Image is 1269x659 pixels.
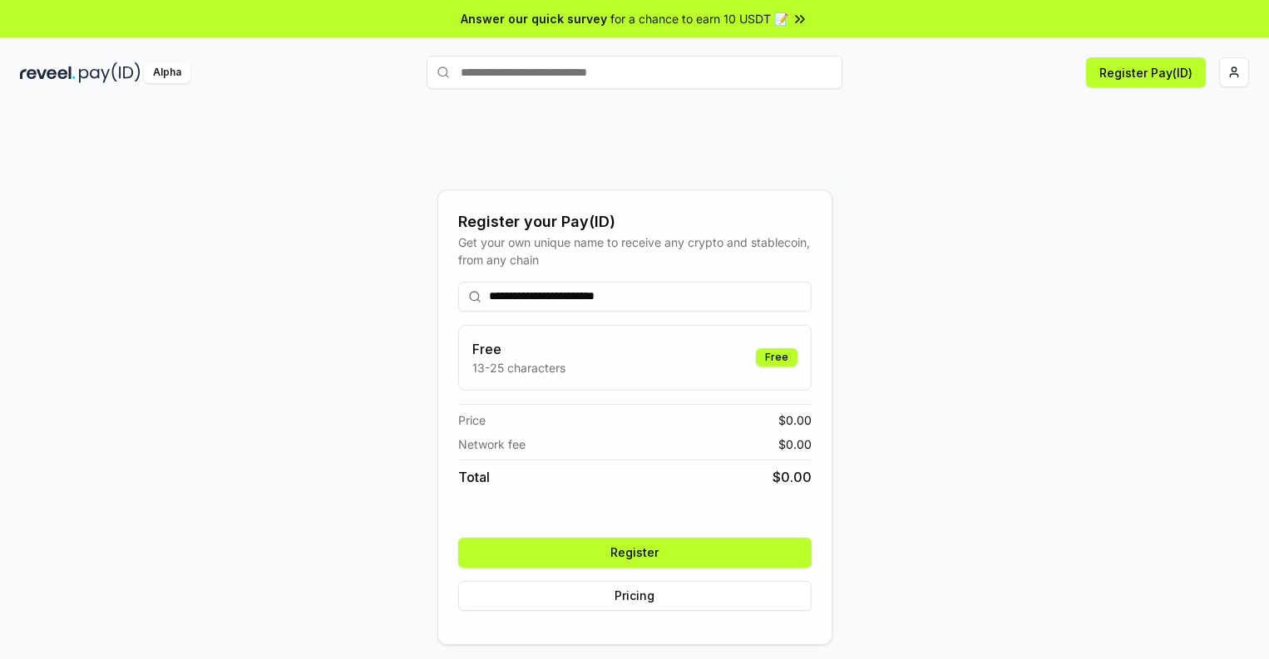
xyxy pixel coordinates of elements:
[472,359,565,376] p: 13-25 characters
[472,339,565,359] h3: Free
[458,411,486,429] span: Price
[458,581,812,611] button: Pricing
[778,435,812,453] span: $ 0.00
[79,62,141,83] img: pay_id
[461,10,607,27] span: Answer our quick survey
[144,62,190,83] div: Alpha
[458,210,812,234] div: Register your Pay(ID)
[20,62,76,83] img: reveel_dark
[778,411,812,429] span: $ 0.00
[773,467,812,487] span: $ 0.00
[458,234,812,268] div: Get your own unique name to receive any crypto and stablecoin, from any chain
[458,435,526,453] span: Network fee
[1086,57,1206,87] button: Register Pay(ID)
[610,10,788,27] span: for a chance to earn 10 USDT 📝
[756,348,797,366] div: Free
[458,538,812,568] button: Register
[458,467,490,487] span: Total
